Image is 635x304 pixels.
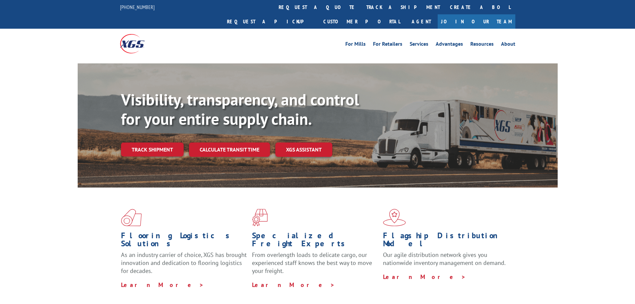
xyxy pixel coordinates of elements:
img: xgs-icon-focused-on-flooring-red [252,209,268,226]
a: About [501,41,515,49]
a: Resources [470,41,494,49]
a: Learn More > [383,273,466,281]
a: Calculate transit time [189,142,270,157]
span: As an industry carrier of choice, XGS has brought innovation and dedication to flooring logistics... [121,251,247,275]
p: From overlength loads to delicate cargo, our experienced staff knows the best way to move your fr... [252,251,378,281]
a: [PHONE_NUMBER] [120,4,155,10]
span: Our agile distribution network gives you nationwide inventory management on demand. [383,251,506,267]
a: XGS ASSISTANT [275,142,332,157]
a: Join Our Team [438,14,515,29]
h1: Flooring Logistics Solutions [121,232,247,251]
a: Services [410,41,428,49]
a: For Retailers [373,41,402,49]
a: Request a pickup [222,14,318,29]
a: Learn More > [252,281,335,289]
a: Track shipment [121,142,184,157]
img: xgs-icon-flagship-distribution-model-red [383,209,406,226]
a: Learn More > [121,281,204,289]
b: Visibility, transparency, and control for your entire supply chain. [121,89,359,129]
h1: Specialized Freight Experts [252,232,378,251]
img: xgs-icon-total-supply-chain-intelligence-red [121,209,142,226]
a: Agent [405,14,438,29]
a: For Mills [345,41,366,49]
a: Advantages [436,41,463,49]
a: Customer Portal [318,14,405,29]
h1: Flagship Distribution Model [383,232,509,251]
